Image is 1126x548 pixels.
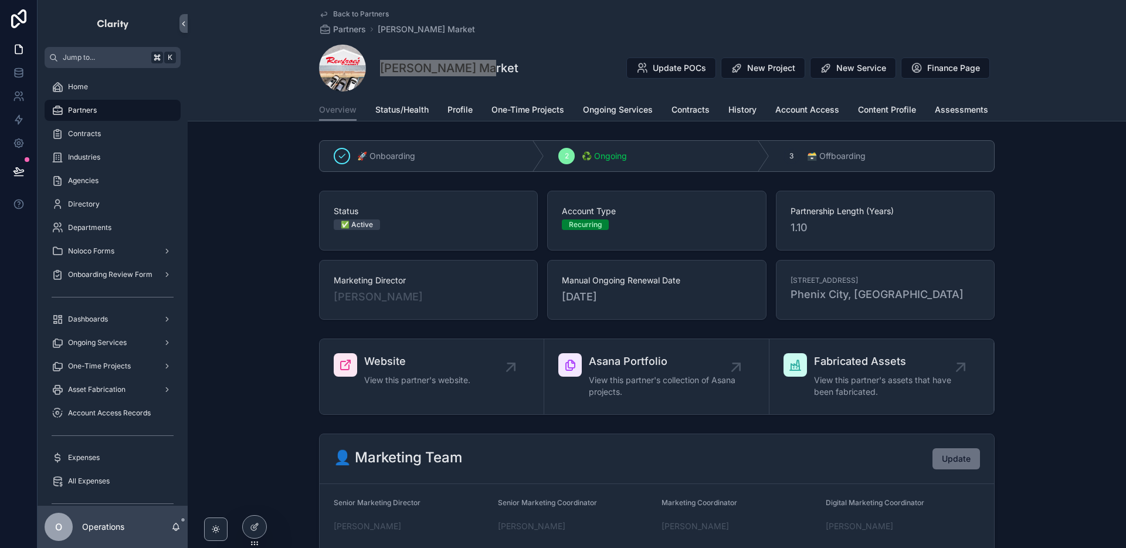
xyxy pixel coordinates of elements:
a: Asset Fabrication [45,379,181,400]
span: Account Access Records [68,408,151,418]
span: New Service [836,62,886,74]
span: 3 [789,151,793,161]
a: Status/Health [375,99,429,123]
a: Ongoing Services [583,99,653,123]
span: View this partner's assets that have been fabricated. [814,374,961,398]
span: One-Time Projects [68,361,131,371]
a: Contracts [671,99,710,123]
img: App logo [96,14,130,33]
a: One-Time Projects [45,356,181,377]
span: All Expenses [68,476,110,486]
p: Operations [82,521,124,533]
a: One-Time Projects [491,99,564,123]
span: View this partner's website. [364,374,470,386]
div: scrollable content [38,68,188,506]
div: Recurring [569,219,602,230]
span: Account Access [775,104,839,116]
span: Senior Marketing Coordinator [498,498,597,507]
button: Jump to...K [45,47,181,68]
span: 🗃 Offboarding [807,150,866,162]
div: ✅ Active [341,219,373,230]
a: Ongoing Services [45,332,181,353]
a: Departments [45,217,181,238]
a: Account Access [775,99,839,123]
a: Noloco Forms [45,241,181,262]
span: Overview [319,104,357,116]
button: Update [932,448,980,469]
span: Senior Marketing Director [334,498,420,507]
a: [PERSON_NAME] Market [378,23,475,35]
a: Account Access Records [45,402,181,424]
span: Assessments [935,104,988,116]
span: Dashboards [68,314,108,324]
a: Partners [45,100,181,121]
span: Partners [68,106,97,115]
span: Profile [447,104,473,116]
span: Contracts [671,104,710,116]
a: WebsiteView this partner's website. [320,339,544,414]
span: Ongoing Services [68,338,127,347]
a: All Expenses [45,471,181,492]
span: History [728,104,757,116]
span: Fabricated Assets [814,353,961,370]
a: Profile [447,99,473,123]
span: [PERSON_NAME] [662,520,729,532]
span: Jump to... [63,53,147,62]
a: Partners [319,23,366,35]
button: New Project [721,57,805,79]
span: 2 [565,151,569,161]
span: [PERSON_NAME] [498,520,565,532]
button: Update POCs [626,57,716,79]
a: Home [45,76,181,97]
span: Departments [68,223,111,232]
span: ♻️ Ongoing [582,150,627,162]
a: History [728,99,757,123]
a: Dashboards [45,309,181,330]
a: Industries [45,147,181,168]
a: [PERSON_NAME] [826,520,893,532]
span: 1.10 [791,219,980,236]
a: Content Profile [858,99,916,123]
span: Website [364,353,470,370]
span: Finance Page [927,62,980,74]
span: One-Time Projects [491,104,564,116]
span: Asset Fabrication [68,385,126,394]
span: K [165,53,175,62]
h1: [PERSON_NAME] Market [380,60,518,76]
span: Phenix City, [GEOGRAPHIC_DATA] [791,286,980,303]
a: [PERSON_NAME] [334,520,401,532]
a: Directory [45,194,181,215]
span: Account Type [562,205,751,217]
span: Home [68,82,88,92]
a: Expenses [45,447,181,468]
span: Directory [68,199,100,209]
span: Manual Ongoing Renewal Date [562,275,751,286]
span: Content Profile [858,104,916,116]
a: Fabricated AssetsView this partner's assets that have been fabricated. [769,339,994,414]
span: Agencies [68,176,99,185]
span: Digital Marketing Coordinator [826,498,924,507]
button: New Service [810,57,896,79]
a: Asana PortfolioView this partner's collection of Asana projects. [544,339,769,414]
span: Status [334,205,523,217]
a: Overview [319,99,357,121]
span: [STREET_ADDRESS] [791,276,858,285]
span: Back to Partners [333,9,389,19]
button: Finance Page [901,57,990,79]
a: Assessments [935,99,988,123]
span: Update [942,453,971,465]
span: View this partner's collection of Asana projects. [589,374,735,398]
a: Onboarding Review Form [45,264,181,285]
a: [PERSON_NAME] [334,289,423,305]
span: Update POCs [653,62,706,74]
span: O [55,520,62,534]
span: Onboarding Review Form [68,270,152,279]
span: Noloco Forms [68,246,114,256]
span: Contracts [68,129,101,138]
span: Status/Health [375,104,429,116]
span: Industries [68,153,100,162]
span: Marketing Coordinator [662,498,737,507]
